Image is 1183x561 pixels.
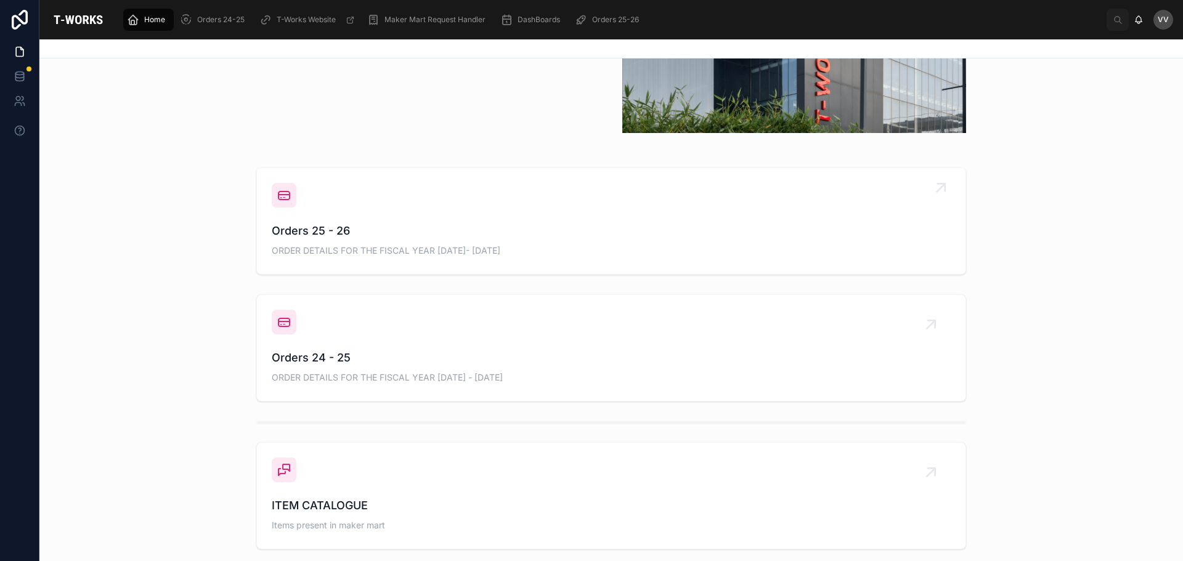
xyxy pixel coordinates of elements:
span: Orders 25 - 26 [272,222,951,240]
span: ORDER DETAILS FOR THE FISCAL YEAR [DATE] - [DATE] [272,371,951,384]
span: Maker Mart Request Handler [384,15,486,25]
img: App logo [49,10,107,30]
span: Items present in maker mart [272,519,951,531]
a: DashBoards [497,9,569,31]
a: Home [123,9,174,31]
a: Orders 24 - 25ORDER DETAILS FOR THE FISCAL YEAR [DATE] - [DATE] [257,295,966,401]
span: VV [1158,15,1169,25]
span: DashBoards [518,15,560,25]
a: Orders 25 - 26ORDER DETAILS FOR THE FISCAL YEAR [DATE]- [DATE] [257,168,966,274]
span: T-Works Website [277,15,336,25]
a: ITEM CATALOGUEItems present in maker mart [257,443,966,549]
a: Maker Mart Request Handler [364,9,494,31]
span: ORDER DETAILS FOR THE FISCAL YEAR [DATE]- [DATE] [272,244,951,257]
a: T-Works Website [256,9,361,31]
span: Orders 24 - 25 [272,349,951,366]
span: ITEM CATALOGUE [272,497,951,514]
span: Orders 24-25 [197,15,245,25]
span: Home [144,15,165,25]
span: Orders 25-26 [592,15,639,25]
a: Orders 25-26 [571,9,648,31]
a: Orders 24-25 [176,9,253,31]
div: scrollable content [117,6,1107,33]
